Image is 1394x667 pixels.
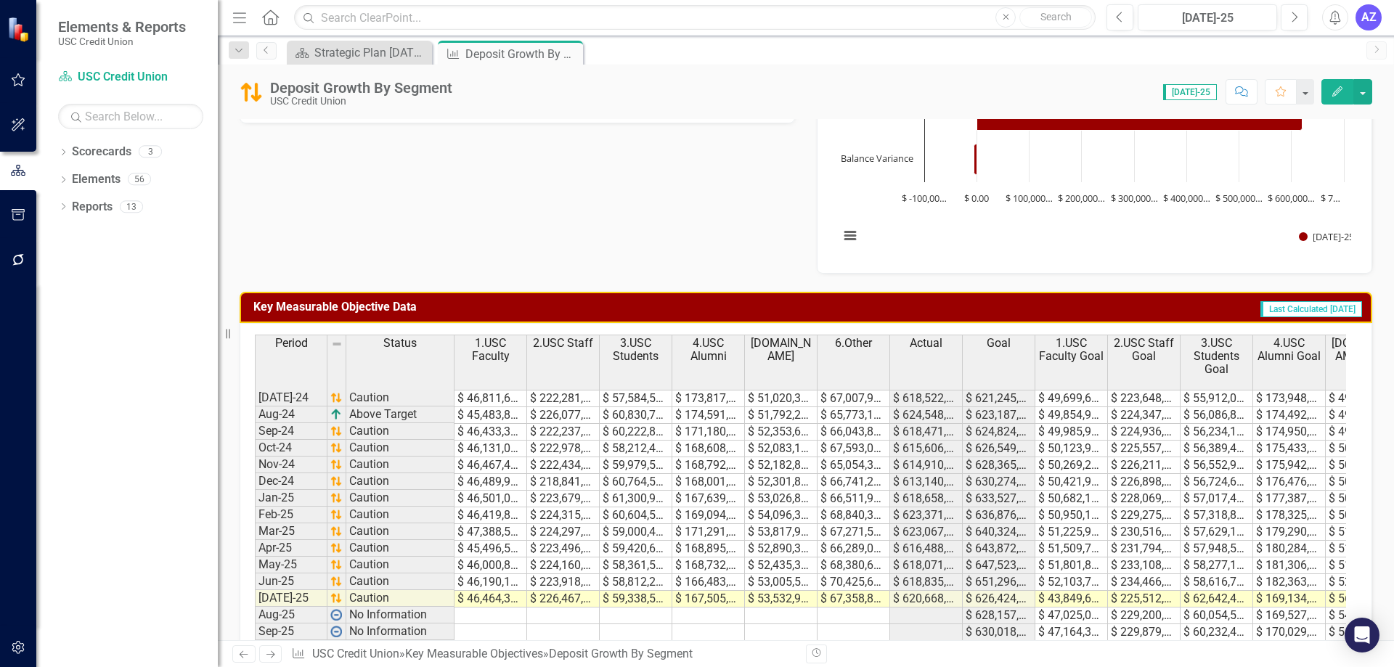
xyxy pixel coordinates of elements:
img: 7u2iTZrTEZ7i9oDWlPBULAqDHDmR3vKCs7My6dMMCIpfJOwzDMAzDMBH4B3+rbZfrisroAAAAAElFTkSuQmCC [330,576,342,587]
img: 7u2iTZrTEZ7i9oDWlPBULAqDHDmR3vKCs7My6dMMCIpfJOwzDMAzDMBH4B3+rbZfrisroAAAAAElFTkSuQmCC [330,492,342,504]
img: 7u2iTZrTEZ7i9oDWlPBULAqDHDmR3vKCs7My6dMMCIpfJOwzDMAzDMBH4B3+rbZfrisroAAAAAElFTkSuQmCC [330,459,342,470]
td: $ 46,419,876.00 [455,507,527,524]
td: $ 171,180,230.00 [672,424,745,441]
td: $ 623,067,762.00 [890,524,963,541]
td: $ 46,190,123.00 [455,574,527,591]
td: $ 46,501,051.00 [455,491,527,507]
td: $ 58,361,543.00 [600,557,672,574]
td: $ 46,131,037.00 [455,441,527,457]
button: AZ [1356,4,1382,30]
td: $ 628,157,946.00 [963,607,1035,624]
img: 7u2iTZrTEZ7i9oDWlPBULAqDHDmR3vKCs7My6dMMCIpfJOwzDMAzDMBH4B3+rbZfrisroAAAAAElFTkSuQmCC [330,442,342,454]
td: $ 229,200,634.00 [1108,607,1181,624]
td: $ 43,849,680.00 [1035,591,1108,607]
td: $ 630,274,209.00 [963,474,1035,491]
td: $ 621,245,191.00 [963,390,1035,407]
td: $ 173,948,654.00 [1253,390,1326,407]
h3: Key Measurable Objective Data [253,300,934,314]
a: USC Credit Union [312,647,399,660]
img: wPkqUstsMhMTgAAAABJRU5ErkJggg== [330,626,342,637]
td: $ 60,830,776.00 [600,407,672,424]
td: $ 643,872,387.00 [963,541,1035,557]
span: Status [383,337,417,350]
span: 1.USC Faculty [457,337,523,362]
img: VmL+zLOWXp8NoCSi7l57Eu8eJ+4GWSi48xzEIItyGCrzKAg+GPZxiGYRiGYS7xC1jVADWlAHzkAAAAAElFTkSuQmCC [330,409,342,420]
span: 4.USC Alumni [675,337,741,362]
td: $ 167,639,013.00 [672,491,745,507]
td: No Information [346,607,455,623]
span: 4.USC Alumni Goal [1256,337,1322,362]
td: $ 65,054,360.00 [818,457,890,474]
span: Period [275,337,308,350]
td: $ 616,488,428.00 [890,541,963,557]
td: $ 60,764,592.00 [600,474,672,491]
td: Nov-24 [255,457,327,473]
span: Elements & Reports [58,18,186,36]
td: $ 177,387,582.00 [1253,491,1326,507]
td: $ 624,824,142.00 [963,424,1035,441]
td: $ 60,054,575.00 [1181,607,1253,624]
div: Deposit Growth By Segment [465,45,579,63]
td: $ 52,890,349.00 [745,541,818,557]
button: [DATE]-25 [1138,4,1277,30]
td: $ 223,496,643.00 [527,541,600,557]
td: Apr-25 [255,540,327,557]
span: Last Calculated [DATE] [1260,301,1362,317]
td: $ 57,017,437.00 [1181,491,1253,507]
td: $ 222,281,086.00 [527,390,600,407]
td: Oct-24 [255,440,327,457]
td: $ 223,648,269.00 [1108,390,1181,407]
td: $ 168,895,166.00 [672,541,745,557]
input: Search Below... [58,104,203,129]
td: $ 60,222,855.00 [600,424,672,441]
td: $ 168,792,349.00 [672,457,745,474]
td: Caution [346,590,455,607]
td: No Information [346,623,455,640]
td: $ 618,835,558.00 [890,574,963,591]
td: Caution [346,457,455,473]
div: Strategic Plan [DATE] - [DATE] [314,44,428,62]
td: $ 51,020,326.00 [745,390,818,407]
td: $ 218,841,778.00 [527,474,600,491]
td: $ 52,435,322.00 [745,557,818,574]
td: $ 618,658,957.00 [890,491,963,507]
img: 7u2iTZrTEZ7i9oDWlPBULAqDHDmR3vKCs7My6dMMCIpfJOwzDMAzDMBH4B3+rbZfrisroAAAAAElFTkSuQmCC [330,559,342,570]
td: $ 623,371,744.00 [890,507,963,524]
td: $ 224,315,916.00 [527,507,600,524]
td: $ 618,522,910.00 [890,390,963,407]
td: $ 226,211,661.00 [1108,457,1181,474]
td: $ 54,096,360.00 [745,507,818,524]
div: Chart. Highcharts interactive chart. [832,41,1357,258]
td: $ 53,817,910.00 [745,524,818,541]
td: $ 56,552,915.00 [1181,457,1253,474]
td: $ 615,606,495.00 [890,441,963,457]
button: Show Jul-25 [1299,230,1337,243]
td: $ 47,388,549.00 [455,524,527,541]
a: Reports [72,199,113,216]
td: $ 640,324,078.00 [963,524,1035,541]
td: $ 618,471,810.00 [890,424,963,441]
td: $ 66,511,955.00 [818,491,890,507]
td: Caution [346,507,455,523]
div: 13 [120,200,143,213]
img: 7u2iTZrTEZ7i9oDWlPBULAqDHDmR3vKCs7My6dMMCIpfJOwzDMAzDMBH4B3+rbZfrisroAAAAAElFTkSuQmCC [330,392,342,404]
td: $ 51,801,876.00 [1035,557,1108,574]
td: $ 181,306,566.00 [1253,557,1326,574]
a: USC Credit Union [58,69,203,86]
td: Feb-25 [255,507,327,523]
a: Elements [72,171,121,188]
small: USC Credit Union [58,36,186,47]
td: $ 180,284,268.00 [1253,541,1326,557]
a: Strategic Plan [DATE] - [DATE] [290,44,428,62]
td: $ 49,854,982.00 [1035,407,1108,424]
td: Caution [346,389,455,406]
div: Deposit Growth By Segment [270,80,452,96]
td: $ 45,496,531.00 [455,541,527,557]
span: [DOMAIN_NAME] [748,337,814,362]
svg: Interactive chart [832,41,1351,258]
td: $ 53,026,858.00 [745,491,818,507]
td: $ 233,108,442.00 [1108,557,1181,574]
td: $ 626,424,000.00 [963,591,1035,607]
td: $ 229,879,551.00 [1108,624,1181,641]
